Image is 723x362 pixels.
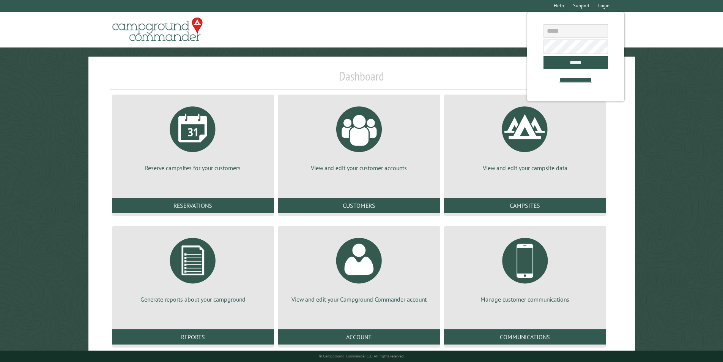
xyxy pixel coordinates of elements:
a: Generate reports about your campground [121,232,265,304]
img: Campground Commander [110,15,205,44]
p: View and edit your customer accounts [287,164,431,172]
p: View and edit your campsite data [453,164,597,172]
a: Reports [112,329,274,345]
h1: Dashboard [110,69,613,90]
a: Manage customer communications [453,232,597,304]
a: Reservations [112,198,274,213]
a: Communications [444,329,606,345]
small: © Campground Commander LLC. All rights reserved. [319,354,405,359]
p: View and edit your Campground Commander account [287,295,431,304]
a: Account [278,329,440,345]
a: View and edit your customer accounts [287,101,431,172]
p: Generate reports about your campground [121,295,265,304]
a: Campsites [444,198,606,213]
a: View and edit your campsite data [453,101,597,172]
a: Customers [278,198,440,213]
p: Manage customer communications [453,295,597,304]
a: Reserve campsites for your customers [121,101,265,172]
a: View and edit your Campground Commander account [287,232,431,304]
p: Reserve campsites for your customers [121,164,265,172]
